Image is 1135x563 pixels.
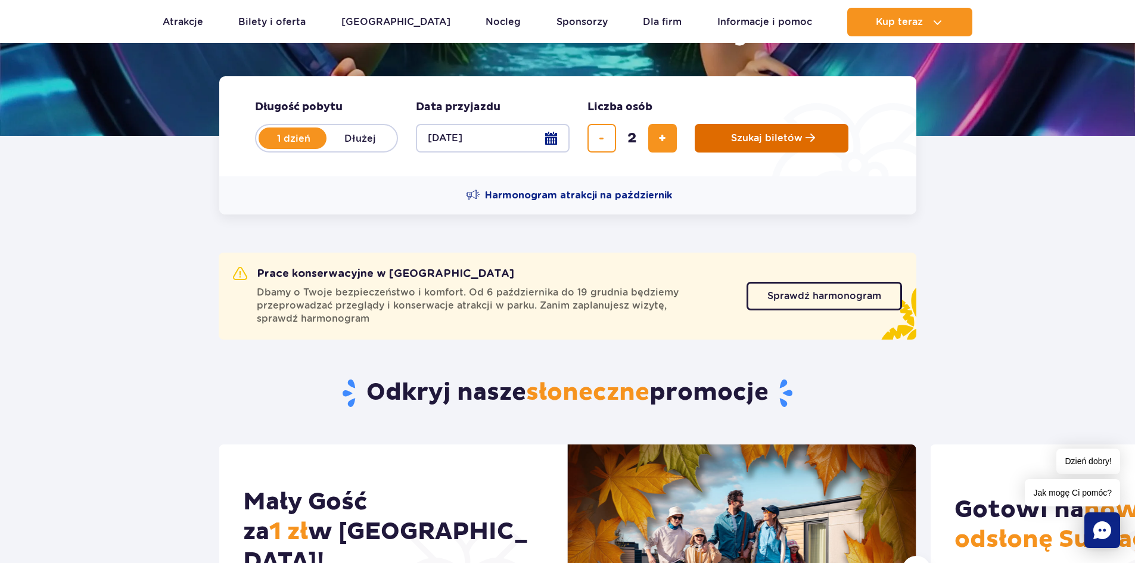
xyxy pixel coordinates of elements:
button: Kup teraz [847,8,972,36]
button: dodaj bilet [648,124,677,153]
span: Harmonogram atrakcji na październik [485,189,672,202]
a: Dla firm [643,8,682,36]
div: Chat [1084,512,1120,548]
button: [DATE] [416,124,570,153]
span: Kup teraz [876,17,923,27]
h2: Prace konserwacyjne w [GEOGRAPHIC_DATA] [233,267,514,281]
a: Harmonogram atrakcji na październik [466,188,672,203]
a: [GEOGRAPHIC_DATA] [341,8,450,36]
label: 1 dzień [260,126,328,151]
a: Nocleg [486,8,521,36]
button: Szukaj biletów [695,124,848,153]
span: słoneczne [526,378,649,408]
span: Dzień dobry! [1056,449,1120,474]
a: Sponsorzy [556,8,608,36]
h2: Odkryj nasze promocje [219,378,916,409]
a: Sprawdź harmonogram [747,282,902,310]
span: Jak mogę Ci pomóc? [1025,479,1120,506]
span: Liczba osób [587,100,652,114]
form: Planowanie wizyty w Park of Poland [219,76,916,176]
a: Atrakcje [163,8,203,36]
span: Data przyjazdu [416,100,500,114]
span: Dbamy o Twoje bezpieczeństwo i komfort. Od 6 października do 19 grudnia będziemy przeprowadzać pr... [257,286,732,325]
button: usuń bilet [587,124,616,153]
a: Informacje i pomoc [717,8,812,36]
a: Bilety i oferta [238,8,306,36]
span: Sprawdź harmonogram [767,291,881,301]
input: liczba biletów [618,124,646,153]
span: 1 zł [269,517,308,547]
label: Dłużej [326,126,394,151]
span: Szukaj biletów [731,133,803,144]
span: Długość pobytu [255,100,343,114]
